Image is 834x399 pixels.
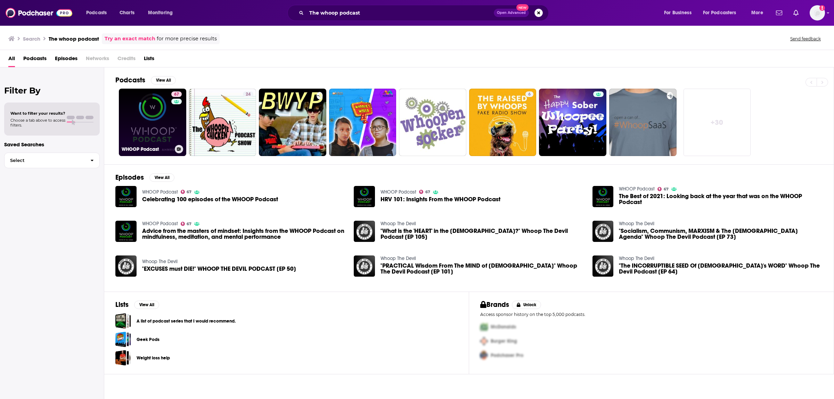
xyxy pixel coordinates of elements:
span: Choose a tab above to access filters. [10,118,65,128]
a: Geek Pods [115,332,131,347]
img: Advice from the masters of mindset: Insights from the WHOOP Podcast on mindfulness, meditation, a... [115,221,137,242]
img: Podchaser - Follow, Share and Rate Podcasts [6,6,72,19]
img: "PRACTICAL Wisdom From The MIND of CHRIST" Whoop The Devil Podcast [EP 101] [354,255,375,277]
button: View All [134,301,159,309]
button: open menu [698,7,746,18]
button: open menu [659,7,700,18]
a: 24 [243,91,253,97]
a: Celebrating 100 episodes of the WHOOP Podcast [142,196,278,202]
h2: Episodes [115,173,144,182]
img: User Profile [810,5,825,21]
a: WHOOP Podcast [142,189,178,195]
span: Burger King [491,338,517,344]
span: All [8,53,15,67]
a: PodcastsView All [115,76,176,84]
img: HRV 101: Insights From the WHOOP Podcast [354,186,375,207]
span: 67 [425,190,430,194]
img: Celebrating 100 episodes of the WHOOP Podcast [115,186,137,207]
a: Show notifications dropdown [773,7,785,19]
button: View All [151,76,176,84]
a: 67WHOOP Podcast [119,89,186,156]
a: +30 [684,89,751,156]
svg: Add a profile image [819,5,825,11]
a: HRV 101: Insights From the WHOOP Podcast [381,196,500,202]
a: "Socialism, Communism, MARXISM & The ANTICHRIST Agenda" Whoop The Devil Podcast [EP 73] [619,228,823,240]
button: View All [149,173,174,182]
span: 67 [187,222,191,226]
span: 67 [664,188,669,191]
span: Select [5,158,85,163]
button: Select [4,153,100,168]
span: Charts [120,8,134,18]
span: McDonalds [491,324,516,330]
img: First Pro Logo [477,320,491,334]
a: Weight loss help [137,354,170,362]
a: 67 [419,190,430,194]
input: Search podcasts, credits, & more... [306,7,494,18]
a: 6 [469,89,537,156]
a: 67 [181,190,192,194]
span: Podcasts [86,8,107,18]
a: "What is the 'HEART' in the Bible?" Whoop The Devil Podcast [EP 105] [381,228,584,240]
button: open menu [81,7,116,18]
a: Show notifications dropdown [791,7,801,19]
span: Networks [86,53,109,67]
span: Podcasts [23,53,47,67]
button: open menu [746,7,772,18]
a: "EXCUSES must DIE!" WHOOP THE DEVIL PODCAST [EP 50] [142,266,296,272]
span: For Podcasters [703,8,736,18]
a: 67 [657,187,669,191]
span: Logged in as nicole.koremenos [810,5,825,21]
button: Unlock [512,301,541,309]
a: "PRACTICAL Wisdom From The MIND of CHRIST" Whoop The Devil Podcast [EP 101] [381,263,584,275]
button: open menu [143,7,182,18]
img: Second Pro Logo [477,334,491,348]
a: The Best of 2021: Looking back at the year that was on the WHOOP Podcast [619,193,823,205]
a: Whoop The Devil [381,221,416,227]
img: "EXCUSES must DIE!" WHOOP THE DEVIL PODCAST [EP 50] [115,255,137,277]
button: Show profile menu [810,5,825,21]
div: Search podcasts, credits, & more... [294,5,555,21]
span: More [751,8,763,18]
a: Try an exact match [105,35,155,43]
span: 6 [528,91,531,98]
a: 67 [181,222,192,226]
img: The Best of 2021: Looking back at the year that was on the WHOOP Podcast [592,186,614,207]
a: A list of podcast series that I would recommend. [137,317,236,325]
span: Lists [144,53,154,67]
a: WHOOP Podcast [381,189,416,195]
span: Open Advanced [497,11,526,15]
span: For Business [664,8,692,18]
a: A list of podcast series that I would recommend. [115,313,131,329]
span: 24 [246,91,251,98]
a: Weight loss help [115,350,131,366]
h2: Lists [115,300,129,309]
img: "What is the 'HEART' in the Bible?" Whoop The Devil Podcast [EP 105] [354,221,375,242]
a: EpisodesView All [115,173,174,182]
span: Episodes [55,53,77,67]
a: Whoop The Devil [619,221,654,227]
a: 24 [189,89,256,156]
a: ListsView All [115,300,159,309]
button: Send feedback [788,36,823,42]
span: "What is the 'HEART' in the [DEMOGRAPHIC_DATA]?" Whoop The Devil Podcast [EP 105] [381,228,584,240]
h2: Brands [480,300,509,309]
img: "The INCORRUPTIBLE SEED Of God's WORD" Whoop The Devil Podcast [EP 64] [592,255,614,277]
span: Podchaser Pro [491,352,523,358]
span: "The INCORRUPTIBLE SEED Of [DEMOGRAPHIC_DATA]'s WORD" Whoop The Devil Podcast [EP 64] [619,263,823,275]
a: Whoop The Devil [619,255,654,261]
h3: The whoop podcast [49,35,99,42]
a: Advice from the masters of mindset: Insights from the WHOOP Podcast on mindfulness, meditation, a... [142,228,346,240]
